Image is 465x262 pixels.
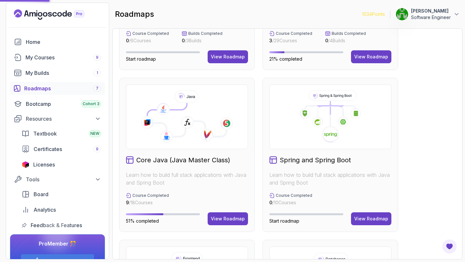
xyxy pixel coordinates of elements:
[396,8,408,20] img: user profile image
[269,218,299,224] span: Start roadmap
[96,86,98,91] span: 7
[351,50,391,63] button: View Roadmap
[18,188,105,201] a: board
[332,31,366,36] p: Builds Completed
[10,82,105,95] a: roadmaps
[411,8,451,14] p: [PERSON_NAME]
[18,203,105,216] a: analytics
[97,70,98,76] span: 1
[26,54,101,61] div: My Courses
[442,239,457,254] button: Open Feedback Button
[10,97,105,110] a: bootcamp
[208,212,248,225] button: View Roadmap
[31,221,82,229] span: Feedback & Features
[280,156,351,165] h2: Spring and Spring Boot
[132,31,169,36] p: Course Completed
[115,9,154,19] h2: roadmaps
[14,9,99,20] a: Landing page
[211,216,245,222] div: View Roadmap
[26,115,101,123] div: Resources
[18,158,105,171] a: licenses
[33,161,55,168] span: Licenses
[126,171,248,186] p: Learn how to build full stack applications with Java and Spring Boot
[411,14,451,21] p: Software Engineer
[208,50,248,63] button: View Roadmap
[26,176,101,183] div: Tools
[10,174,105,185] button: Tools
[26,38,101,46] div: Home
[34,145,62,153] span: Certificates
[126,56,156,62] span: Start roadmap
[362,11,385,17] p: 1034 Points
[136,156,230,165] h2: Core Java (Java Master Class)
[126,218,159,224] span: 51% completed
[269,37,312,44] p: / 29 Courses
[96,55,98,60] span: 9
[33,130,57,137] span: Textbook
[34,190,48,198] span: Board
[269,200,272,205] span: 0
[276,193,312,198] p: Course Completed
[126,200,129,205] span: 9
[83,101,99,106] span: Cohort 3
[90,131,99,136] span: NEW
[325,37,366,44] p: / 4 Builds
[188,31,222,36] p: Builds Completed
[96,146,98,152] span: 9
[22,161,29,168] img: jetbrains icon
[10,35,105,48] a: home
[10,51,105,64] a: courses
[354,54,388,60] div: View Roadmap
[269,56,302,62] span: 21% completed
[211,54,245,60] div: View Roadmap
[325,38,328,43] span: 0
[269,38,272,43] span: 3
[132,193,169,198] p: Course Completed
[26,100,101,108] div: Bootcamp
[18,219,105,232] a: feedback
[18,143,105,156] a: certificates
[10,66,105,79] a: builds
[126,38,129,43] span: 0
[34,206,56,214] span: Analytics
[182,38,185,43] span: 0
[396,8,460,21] button: user profile image[PERSON_NAME]Software Engineer
[182,37,222,44] p: / 3 Builds
[126,37,169,44] p: / 6 Courses
[10,113,105,125] button: Resources
[269,171,391,186] p: Learn how to build full stack applications with Java and Spring Boot
[24,85,101,92] div: Roadmaps
[18,127,105,140] a: textbook
[26,69,101,77] div: My Builds
[269,199,312,206] p: / 10 Courses
[276,31,312,36] p: Course Completed
[126,199,169,206] p: / 18 Courses
[351,212,391,225] button: View Roadmap
[354,216,388,222] div: View Roadmap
